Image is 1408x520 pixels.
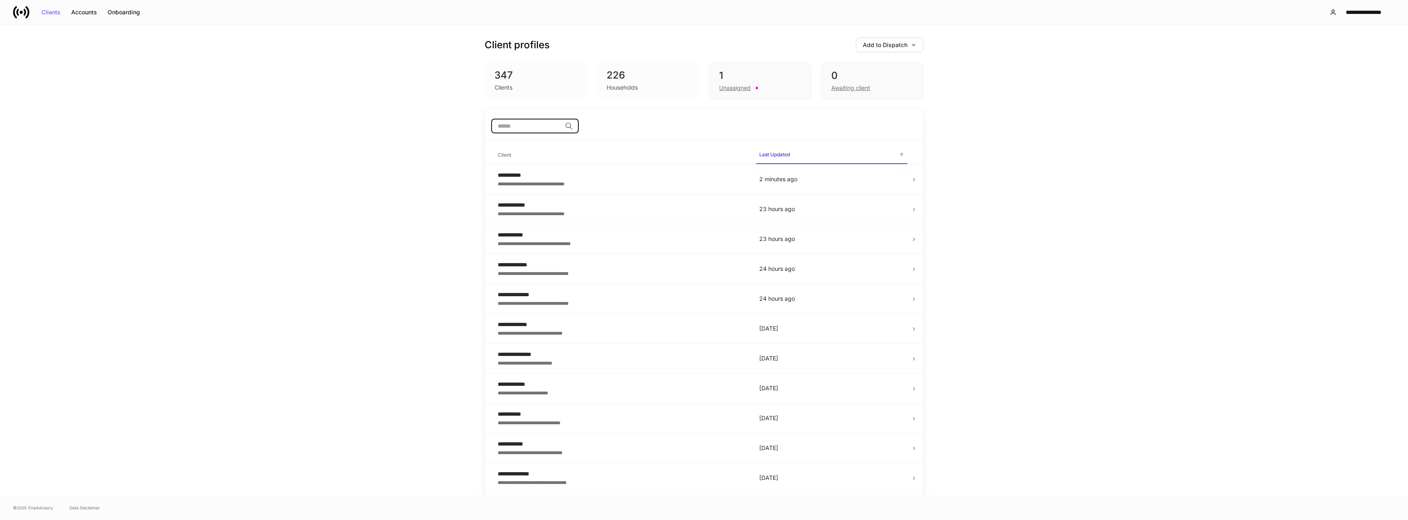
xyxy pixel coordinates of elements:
[498,151,511,159] h6: Client
[102,6,145,19] button: Onboarding
[759,151,790,158] h6: Last Updated
[759,444,904,452] p: [DATE]
[759,175,904,183] p: 2 minutes ago
[70,504,100,511] a: Data Disclaimer
[759,354,904,362] p: [DATE]
[759,414,904,422] p: [DATE]
[759,265,904,273] p: 24 hours ago
[607,83,638,92] div: Households
[719,69,801,82] div: 1
[108,9,140,15] div: Onboarding
[759,205,904,213] p: 23 hours ago
[821,62,923,99] div: 0Awaiting client
[759,235,904,243] p: 23 hours ago
[719,84,751,92] div: Unassigned
[494,69,577,82] div: 347
[759,324,904,333] p: [DATE]
[756,146,907,164] span: Last Updated
[831,69,913,82] div: 0
[759,474,904,482] p: [DATE]
[856,38,923,52] button: Add to Dispatch
[13,504,53,511] span: © 2025 OneAdvisory
[71,9,97,15] div: Accounts
[485,38,550,52] h3: Client profiles
[494,147,749,164] span: Client
[863,42,916,48] div: Add to Dispatch
[831,84,870,92] div: Awaiting client
[494,83,512,92] div: Clients
[709,62,811,99] div: 1Unassigned
[759,384,904,392] p: [DATE]
[607,69,689,82] div: 226
[759,295,904,303] p: 24 hours ago
[36,6,66,19] button: Clients
[41,9,61,15] div: Clients
[66,6,102,19] button: Accounts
